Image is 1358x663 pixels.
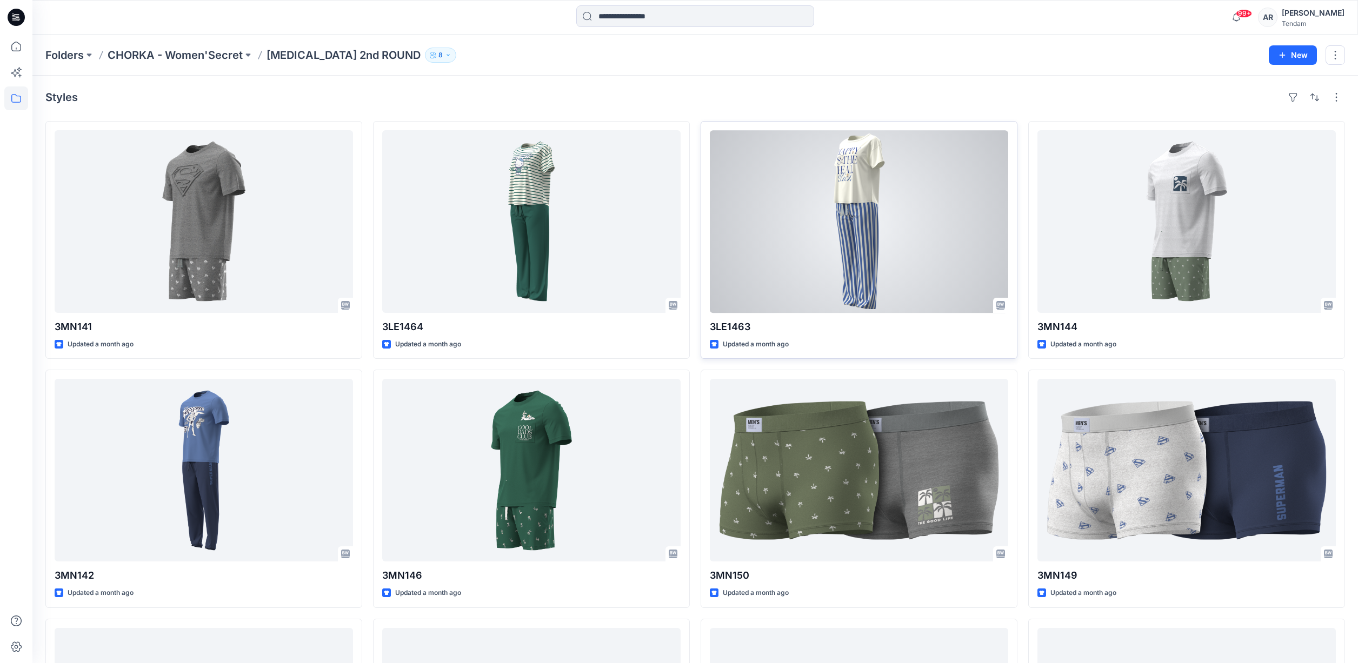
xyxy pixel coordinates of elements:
[68,587,134,599] p: Updated a month ago
[1282,19,1344,28] div: Tendam
[1037,379,1336,561] a: 3MN149
[710,319,1008,334] p: 3LE1463
[68,339,134,350] p: Updated a month ago
[267,48,421,63] p: [MEDICAL_DATA] 2nd ROUND
[710,379,1008,561] a: 3MN150
[1269,45,1317,65] button: New
[1037,568,1336,583] p: 3MN149
[45,48,84,63] a: Folders
[1037,130,1336,313] a: 3MN144
[710,568,1008,583] p: 3MN150
[710,130,1008,313] a: 3LE1463
[55,130,353,313] a: 3MN141
[1236,9,1252,18] span: 99+
[382,379,681,561] a: 3MN146
[438,49,443,61] p: 8
[723,339,789,350] p: Updated a month ago
[55,379,353,561] a: 3MN142
[395,339,461,350] p: Updated a month ago
[45,91,78,104] h4: Styles
[1282,6,1344,19] div: [PERSON_NAME]
[1037,319,1336,334] p: 3MN144
[395,587,461,599] p: Updated a month ago
[108,48,243,63] a: CHORKA - Women'Secret
[425,48,456,63] button: 8
[1258,8,1277,27] div: AR
[1050,339,1116,350] p: Updated a month ago
[382,130,681,313] a: 3LE1464
[382,319,681,334] p: 3LE1464
[382,568,681,583] p: 3MN146
[55,568,353,583] p: 3MN142
[55,319,353,334] p: 3MN141
[1050,587,1116,599] p: Updated a month ago
[723,587,789,599] p: Updated a month ago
